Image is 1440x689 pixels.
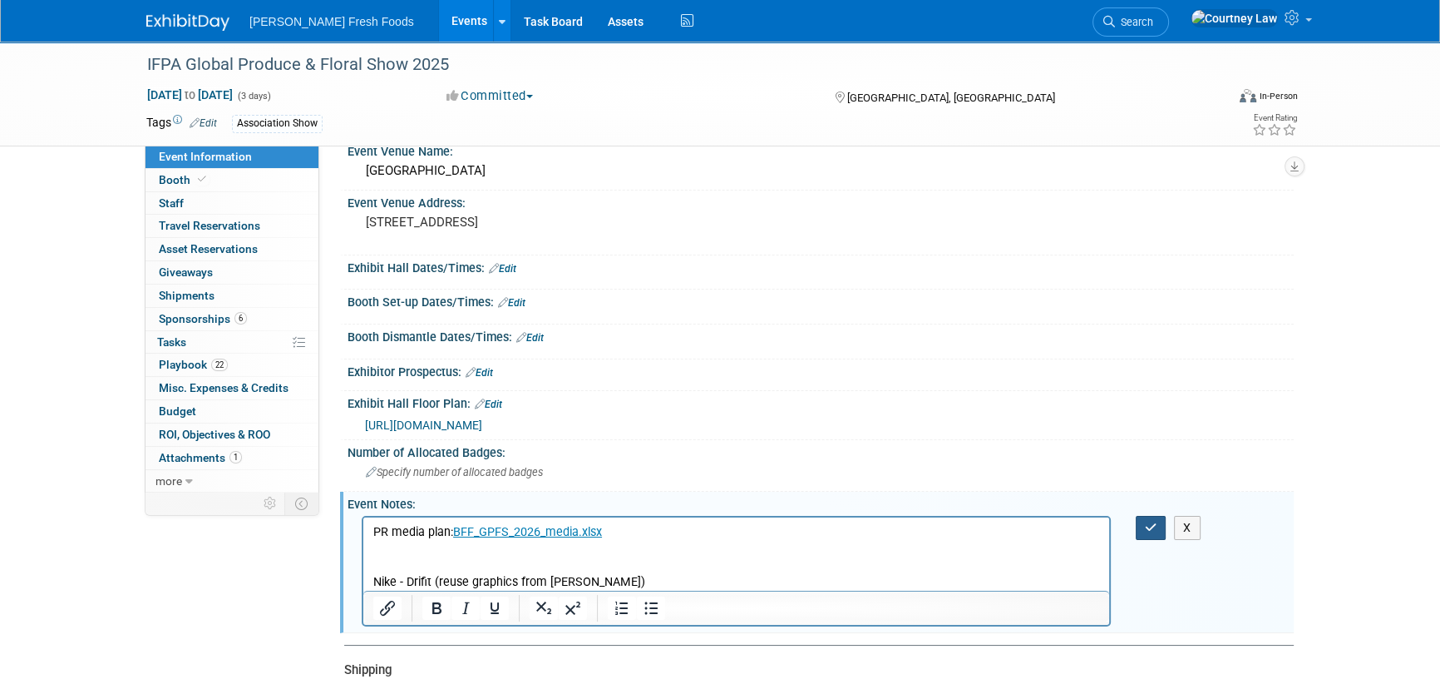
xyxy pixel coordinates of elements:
span: Asset Reservations [159,242,258,255]
span: 1 [229,451,242,463]
a: Sponsorships6 [145,308,318,330]
div: Event Venue Address: [348,191,1294,211]
a: Edit [489,263,516,275]
div: In-Person [1259,90,1298,102]
div: Booth Set-up Dates/Times: [348,290,1294,311]
span: Booth [159,173,210,186]
button: Superscript [559,597,587,620]
div: Exhibit Hall Floor Plan: [348,391,1294,413]
span: Sponsorships [159,312,247,325]
span: ROI, Objectives & ROO [159,428,270,441]
div: Exhibit Hall Dates/Times: [348,255,1294,277]
span: Search [1115,16,1153,28]
button: Bullet list [637,597,665,620]
img: ExhibitDay [146,14,229,31]
button: X [1174,516,1201,540]
button: Committed [441,87,540,105]
div: Association Show [232,115,323,132]
td: Tags [146,114,217,133]
span: Tasks [157,335,186,349]
div: Event Rating [1252,114,1297,122]
span: Travel Reservations [159,219,260,232]
a: Budget [145,400,318,423]
div: Event Notes: [348,492,1294,513]
button: Bold [422,597,451,620]
span: Staff [159,196,184,210]
div: Event Format [1127,87,1298,112]
span: [DATE] [DATE] [146,87,234,102]
button: Numbered list [608,597,636,620]
a: Travel Reservations [145,215,318,237]
a: Edit [475,399,502,410]
pre: [STREET_ADDRESS] [366,215,723,230]
span: to [182,88,198,102]
a: Giveaways [145,261,318,284]
span: (3 days) [236,91,271,102]
span: 22 [211,359,228,371]
div: Event Venue Name: [348,139,1294,160]
td: Personalize Event Tab Strip [256,493,285,514]
a: Misc. Expenses & Credits [145,377,318,399]
div: Exhibitor Prospectus: [348,359,1294,381]
a: Attachments1 [145,447,318,469]
div: Number of Allocated Badges: [348,440,1294,461]
button: Underline [481,597,509,620]
button: Subscript [530,597,558,620]
img: Format-Inperson.png [1240,89,1256,102]
button: Italic [451,597,480,620]
a: Tasks [145,331,318,354]
a: Edit [190,117,217,129]
span: [GEOGRAPHIC_DATA], [GEOGRAPHIC_DATA] [846,92,1054,104]
div: IFPA Global Produce & Floral Show 2025 [141,50,1200,80]
a: Booth [145,169,318,191]
a: Playbook22 [145,354,318,376]
div: Shipping [344,662,1281,679]
span: Giveaways [159,265,213,279]
div: Booth Dismantle Dates/Times: [348,325,1294,346]
span: Budget [159,404,196,418]
a: Shipments [145,285,318,307]
td: Toggle Event Tabs [285,493,319,514]
span: more [155,474,182,488]
span: Shipments [159,289,215,302]
a: Search [1092,7,1169,37]
a: Staff [145,192,318,215]
span: Specify number of allocated badges [366,466,543,478]
span: Misc. Expenses & Credits [159,381,288,394]
i: Booth reservation complete [198,175,206,184]
a: Edit [498,297,525,309]
span: Attachments [159,451,242,464]
a: ROI, Objectives & ROO [145,424,318,446]
button: Insert/edit link [373,597,402,620]
span: 6 [234,312,247,325]
a: Event Information [145,146,318,168]
img: Courtney Law [1191,9,1278,27]
span: Playbook [159,358,228,371]
a: [URL][DOMAIN_NAME] [365,419,482,432]
a: Edit [466,367,493,379]
a: Asset Reservations [145,238,318,260]
span: [PERSON_NAME] Fresh Foods [249,15,414,28]
a: Edit [516,332,544,344]
div: [GEOGRAPHIC_DATA] [360,158,1281,184]
iframe: Rich Text Area [363,518,1109,591]
a: more [145,470,318,493]
span: Event Information [159,150,252,163]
